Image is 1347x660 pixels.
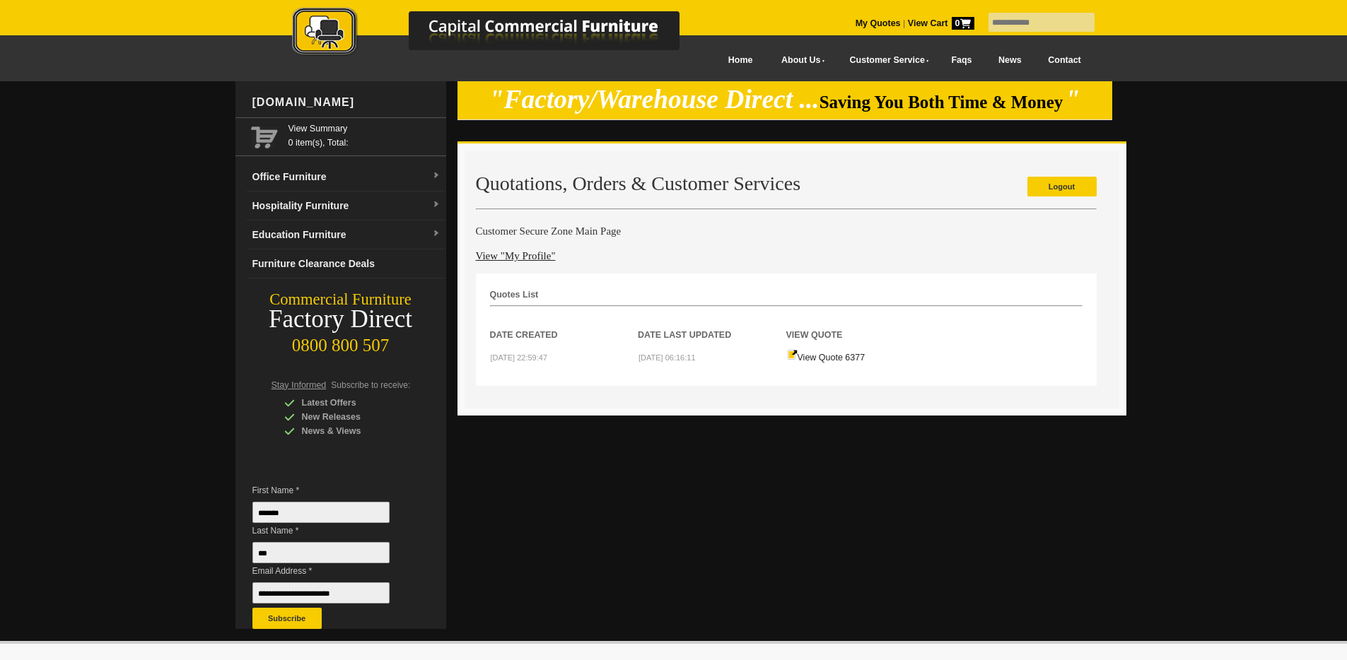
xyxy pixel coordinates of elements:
th: Date Created [490,307,638,342]
a: Education Furnituredropdown [247,220,446,249]
img: dropdown [432,201,441,209]
span: 0 [952,17,974,30]
img: Quote-icon [787,349,798,360]
th: Date Last Updated [638,307,786,342]
input: First Name * [252,502,390,523]
span: First Name * [252,483,411,497]
button: Subscribe [252,608,322,629]
div: News & Views [284,424,419,438]
div: Commercial Furniture [235,290,446,310]
th: View Quote [786,307,935,342]
span: Saving You Both Time & Money [820,93,1063,112]
a: Customer Service [834,45,938,76]
input: Email Address * [252,582,390,603]
span: Stay Informed [272,380,327,390]
strong: View Cart [908,18,974,28]
a: View Cart0 [905,18,974,28]
div: Factory Direct [235,310,446,329]
span: 0 item(s), Total: [288,122,441,148]
small: [DATE] 22:59:47 [491,353,548,362]
a: Faqs [938,45,986,76]
img: Capital Commercial Furniture Logo [253,7,748,59]
div: 0800 800 507 [235,329,446,355]
small: [DATE] 06:16:11 [638,353,696,362]
input: Last Name * [252,542,390,563]
a: View Summary [288,122,441,136]
a: View "My Profile" [476,250,556,261]
a: Hospitality Furnituredropdown [247,191,446,220]
div: New Releases [284,410,419,424]
strong: Quotes List [490,290,539,300]
a: View Quote 6377 [787,353,865,363]
a: Contact [1034,45,1094,76]
div: [DOMAIN_NAME] [247,81,446,124]
img: dropdown [432,172,441,180]
a: Capital Commercial Furniture Logo [253,7,748,63]
a: About Us [766,45,834,76]
div: Latest Offers [284,396,419,410]
span: Last Name * [252,524,411,538]
h4: Customer Secure Zone Main Page [476,224,1097,238]
span: Subscribe to receive: [331,380,410,390]
em: " [1066,85,1080,114]
a: Furniture Clearance Deals [247,249,446,278]
span: Email Address * [252,564,411,578]
em: "Factory/Warehouse Direct ... [489,85,820,114]
a: News [985,45,1034,76]
img: dropdown [432,230,441,238]
a: Office Furnituredropdown [247,163,446,191]
h2: Quotations, Orders & Customer Services [476,173,1097,194]
a: Logout [1027,177,1097,196]
a: My Quotes [856,18,901,28]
